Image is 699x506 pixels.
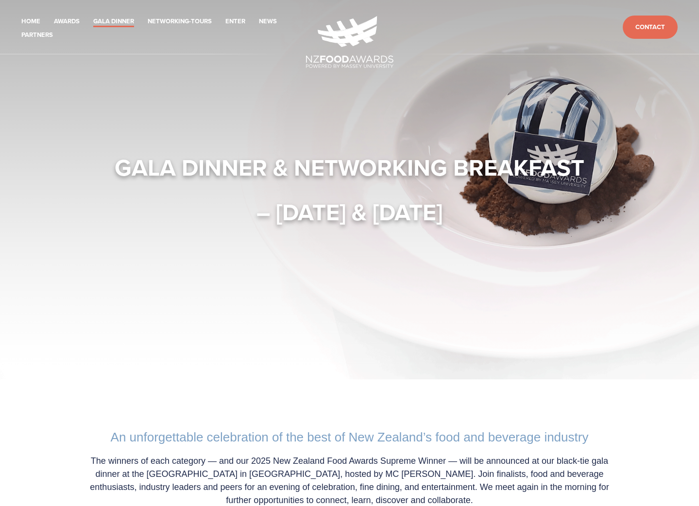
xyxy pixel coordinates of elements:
[225,16,245,27] a: Enter
[259,16,277,27] a: News
[21,30,53,41] a: Partners
[93,16,134,27] a: Gala Dinner
[148,16,212,27] a: Networking-Tours
[623,16,678,39] a: Contact
[21,16,40,27] a: Home
[80,430,620,445] h2: An unforgettable celebration of the best of New Zealand’s food and beverage industry
[54,16,80,27] a: Awards
[70,153,630,182] h1: Gala Dinner & Networking Breakfast
[70,197,630,227] h1: – [DATE] & [DATE]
